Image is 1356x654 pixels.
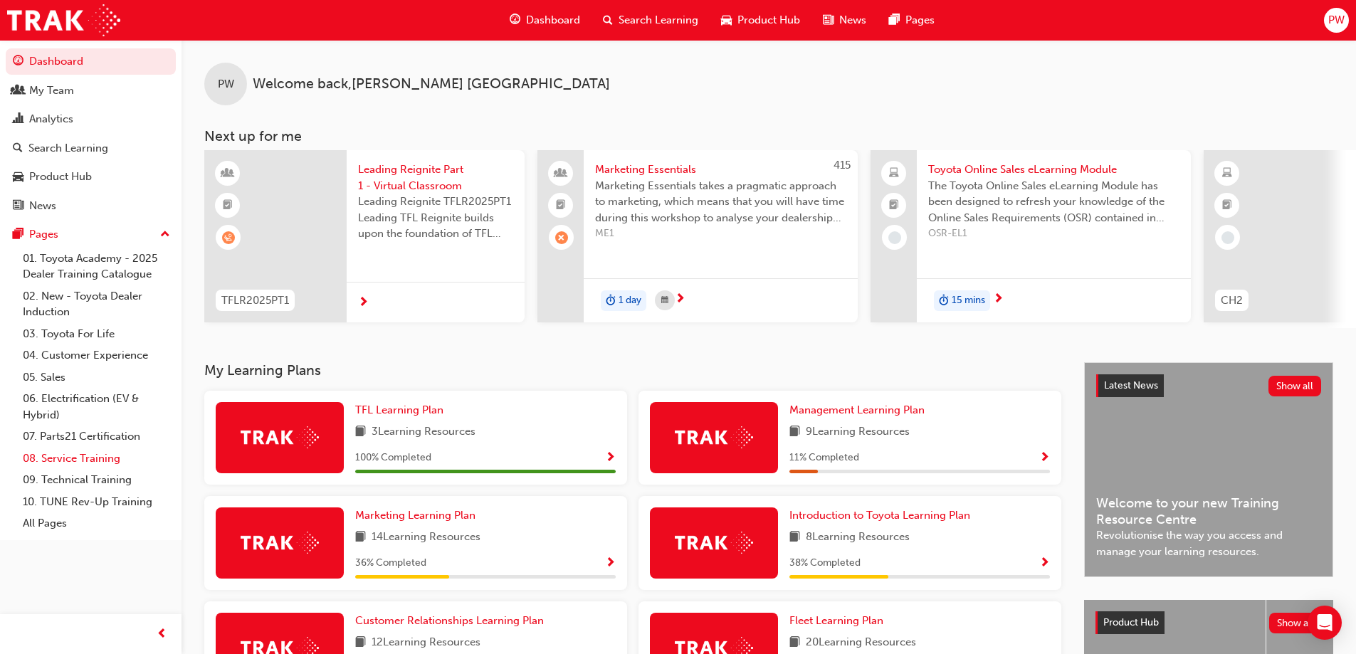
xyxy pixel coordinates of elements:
[17,448,176,470] a: 08. Service Training
[871,150,1191,322] a: Toyota Online Sales eLearning ModuleThe Toyota Online Sales eLearning Module has been designed to...
[675,532,753,554] img: Trak
[17,469,176,491] a: 09. Technical Training
[605,554,616,572] button: Show Progress
[358,162,513,194] span: Leading Reignite Part 1 - Virtual Classroom
[928,178,1179,226] span: The Toyota Online Sales eLearning Module has been designed to refresh your knowledge of the Onlin...
[13,113,23,126] span: chart-icon
[358,297,369,310] span: next-icon
[1308,606,1342,640] div: Open Intercom Messenger
[223,164,233,183] span: learningResourceType_INSTRUCTOR_LED-icon
[372,423,475,441] span: 3 Learning Resources
[29,198,56,214] div: News
[6,193,176,219] a: News
[592,6,710,35] a: search-iconSearch Learning
[537,150,858,322] a: 415Marketing EssentialsMarketing Essentials takes a pragmatic approach to marketing, which means ...
[17,344,176,366] a: 04. Customer Experience
[1269,613,1323,633] button: Show all
[17,366,176,389] a: 05. Sales
[1039,554,1050,572] button: Show Progress
[355,555,426,571] span: 36 % Completed
[17,388,176,426] a: 06. Electrification (EV & Hybrid)
[1268,376,1322,396] button: Show all
[13,228,23,241] span: pages-icon
[241,426,319,448] img: Trak
[1328,12,1345,28] span: PW
[789,555,861,571] span: 38 % Completed
[1222,196,1232,215] span: booktick-icon
[7,4,120,36] img: Trak
[6,221,176,248] button: Pages
[17,248,176,285] a: 01. Toyota Academy - 2025 Dealer Training Catalogue
[595,226,846,242] span: ME1
[498,6,592,35] a: guage-iconDashboard
[204,150,525,322] a: TFLR2025PT1Leading Reignite Part 1 - Virtual ClassroomLeading Reignite TFLR2025PT1 Leading TFL Re...
[17,512,176,534] a: All Pages
[13,200,23,213] span: news-icon
[355,450,431,466] span: 100 % Completed
[605,449,616,467] button: Show Progress
[510,11,520,29] span: guage-icon
[834,159,851,172] span: 415
[355,402,449,418] a: TFL Learning Plan
[157,626,167,643] span: prev-icon
[889,11,900,29] span: pages-icon
[17,323,176,345] a: 03. Toyota For Life
[556,196,566,215] span: booktick-icon
[710,6,811,35] a: car-iconProduct Hub
[605,557,616,570] span: Show Progress
[823,11,834,29] span: news-icon
[839,12,866,28] span: News
[619,12,698,28] span: Search Learning
[789,507,976,524] a: Introduction to Toyota Learning Plan
[182,128,1356,144] h3: Next up for me
[993,293,1004,306] span: next-icon
[253,76,610,93] span: Welcome back , [PERSON_NAME] [GEOGRAPHIC_DATA]
[661,292,668,310] span: calendar-icon
[1221,231,1234,244] span: learningRecordVerb_NONE-icon
[789,634,800,652] span: book-icon
[928,226,1179,242] span: OSR-EL1
[6,46,176,221] button: DashboardMy TeamAnalyticsSearch LearningProduct HubNews
[811,6,878,35] a: news-iconNews
[222,231,235,244] span: learningRecordVerb_WAITLIST-icon
[29,226,58,243] div: Pages
[1096,527,1321,559] span: Revolutionise the way you access and manage your learning resources.
[372,529,480,547] span: 14 Learning Resources
[355,614,544,627] span: Customer Relationships Learning Plan
[355,613,550,629] a: Customer Relationships Learning Plan
[555,231,568,244] span: learningRecordVerb_ABSENT-icon
[789,450,859,466] span: 11 % Completed
[889,196,899,215] span: booktick-icon
[372,634,480,652] span: 12 Learning Resources
[789,529,800,547] span: book-icon
[28,140,108,157] div: Search Learning
[806,423,910,441] span: 9 Learning Resources
[13,85,23,97] span: people-icon
[221,292,289,309] span: TFLR2025PT1
[1096,495,1321,527] span: Welcome to your new Training Resource Centre
[13,56,23,68] span: guage-icon
[1221,292,1243,309] span: CH2
[905,12,935,28] span: Pages
[789,402,930,418] a: Management Learning Plan
[355,404,443,416] span: TFL Learning Plan
[526,12,580,28] span: Dashboard
[1324,8,1349,33] button: PW
[603,11,613,29] span: search-icon
[13,171,23,184] span: car-icon
[1096,374,1321,397] a: Latest NewsShow all
[556,164,566,183] span: people-icon
[355,509,475,522] span: Marketing Learning Plan
[17,285,176,323] a: 02. New - Toyota Dealer Induction
[355,634,366,652] span: book-icon
[737,12,800,28] span: Product Hub
[595,162,846,178] span: Marketing Essentials
[160,226,170,244] span: up-icon
[358,194,513,242] span: Leading Reignite TFLR2025PT1 Leading TFL Reignite builds upon the foundation of TFL Reignite, rea...
[17,491,176,513] a: 10. TUNE Rev-Up Training
[889,164,899,183] span: laptop-icon
[606,292,616,310] span: duration-icon
[204,362,1061,379] h3: My Learning Plans
[241,532,319,554] img: Trak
